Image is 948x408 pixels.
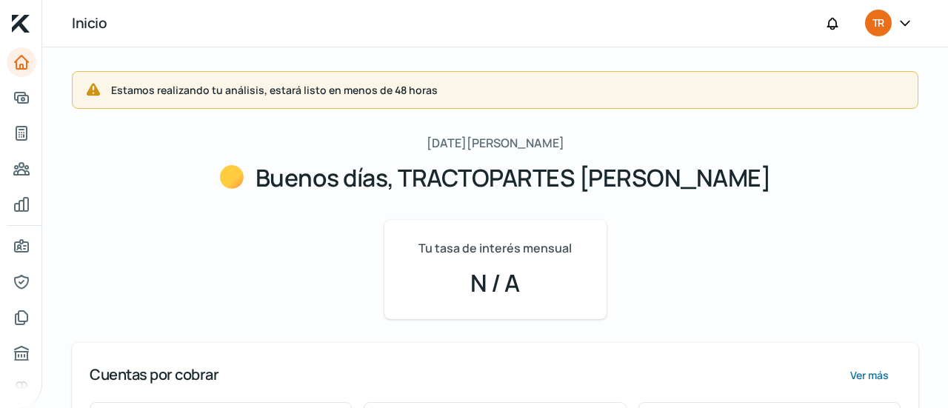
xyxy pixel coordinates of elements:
[7,47,36,77] a: Inicio
[256,161,771,194] font: Buenos días, TRACTOPARTES [PERSON_NAME]
[7,374,36,404] a: Referencias
[427,135,564,151] font: [DATE][PERSON_NAME]
[7,118,36,148] a: Cuentas por cobrar
[7,232,36,261] a: Información general
[72,13,107,33] font: Inicio
[838,361,901,390] button: Ver más
[111,83,438,97] font: Estamos realizando tu análisis, estará listo en menos de 48 horas
[7,190,36,219] a: Mis finanzas
[418,240,572,256] font: Tu tasa de interés mensual
[850,368,889,382] font: Ver más
[7,154,36,184] a: Cuentas para pagar
[7,267,36,297] a: Representantes
[220,165,244,189] img: Saludos
[7,83,36,113] a: Solicitar crédito
[7,338,36,368] a: Oficina de crédito
[470,267,520,299] font: N / A
[7,303,36,332] a: Documentos
[90,364,218,384] font: Cuentas por cobrar
[872,16,884,30] font: TR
